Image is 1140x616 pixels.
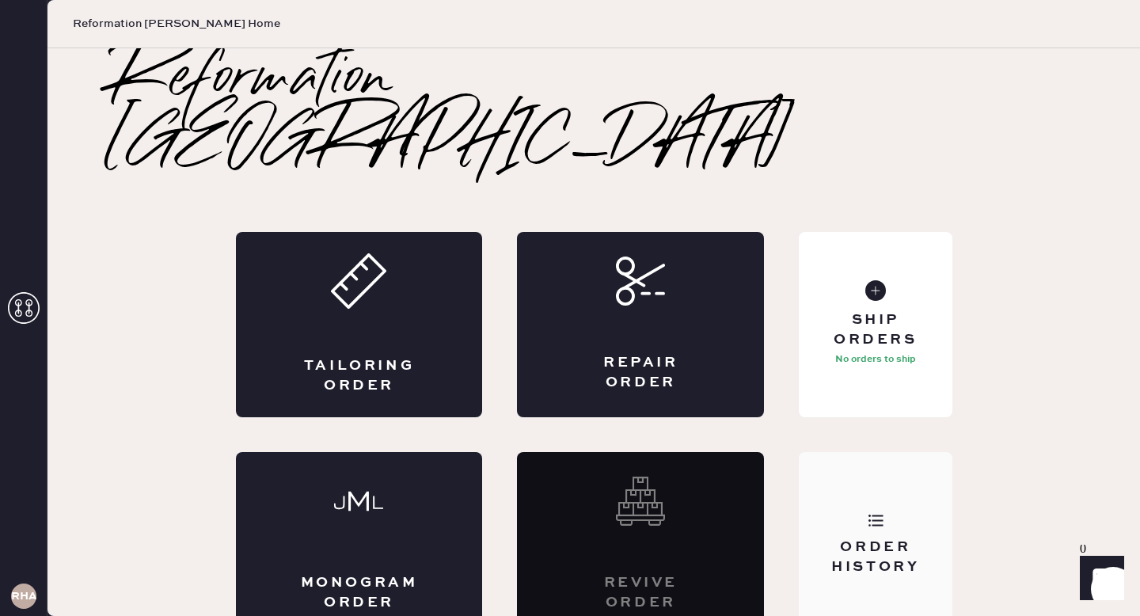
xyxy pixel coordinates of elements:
h2: Reformation [GEOGRAPHIC_DATA] [111,48,1077,175]
div: Revive order [580,573,701,613]
div: Repair Order [580,353,701,393]
div: Order History [811,538,939,577]
div: Tailoring Order [299,356,420,396]
h3: RHA [11,591,36,602]
p: No orders to ship [835,350,916,369]
div: Ship Orders [811,310,939,350]
iframe: Front Chat [1065,545,1133,613]
div: Monogram Order [299,573,420,613]
span: Reformation [PERSON_NAME] Home [73,16,280,32]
